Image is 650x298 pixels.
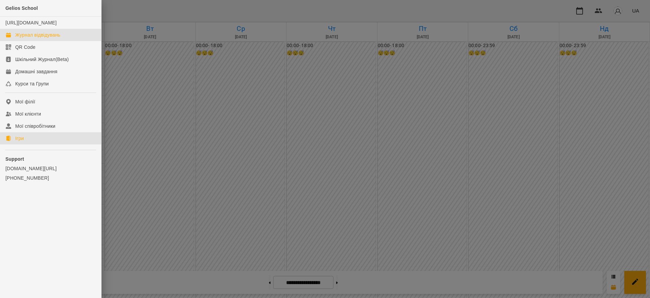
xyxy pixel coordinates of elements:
[15,44,36,51] div: QR Code
[5,156,96,162] p: Support
[15,123,56,130] div: Мої співробітники
[5,165,96,172] a: [DOMAIN_NAME][URL]
[15,98,35,105] div: Мої філії
[15,56,69,63] div: Шкільний Журнал(Beta)
[5,5,38,11] span: Gelios School
[15,68,57,75] div: Домашні завдання
[15,135,24,142] div: Ігри
[15,111,41,117] div: Мої клієнти
[15,32,60,38] div: Журнал відвідувань
[15,80,49,87] div: Курси та Групи
[5,175,96,181] a: [PHONE_NUMBER]
[5,20,57,25] a: [URL][DOMAIN_NAME]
